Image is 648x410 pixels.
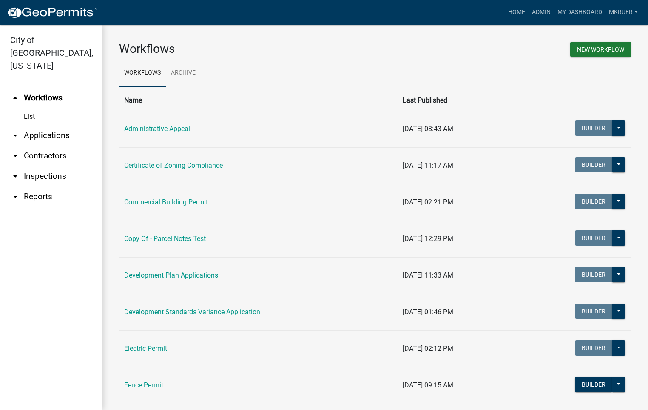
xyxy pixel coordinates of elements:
a: Fence Permit [124,381,163,389]
span: [DATE] 11:17 AM [403,161,453,169]
i: arrow_drop_down [10,151,20,161]
span: [DATE] 09:15 AM [403,381,453,389]
button: New Workflow [570,42,631,57]
button: Builder [575,377,612,392]
span: [DATE] 02:21 PM [403,198,453,206]
th: Last Published [398,90,513,111]
a: Certificate of Zoning Compliance [124,161,223,169]
a: Workflows [119,60,166,87]
a: Development Standards Variance Application [124,308,260,316]
a: Copy Of - Parcel Notes Test [124,235,206,243]
i: arrow_drop_up [10,93,20,103]
i: arrow_drop_down [10,192,20,202]
button: Builder [575,267,612,282]
span: [DATE] 02:12 PM [403,344,453,353]
span: [DATE] 11:33 AM [403,271,453,279]
a: Development Plan Applications [124,271,218,279]
i: arrow_drop_down [10,171,20,181]
a: mkruer [605,4,641,20]
button: Builder [575,194,612,209]
a: Admin [529,4,554,20]
a: Administrative Appeal [124,125,190,133]
i: arrow_drop_down [10,130,20,140]
span: [DATE] 01:46 PM [403,308,453,316]
a: My Dashboard [554,4,605,20]
a: Electric Permit [124,344,167,353]
span: [DATE] 08:43 AM [403,125,453,133]
a: Commercial Building Permit [124,198,208,206]
h3: Workflows [119,42,369,56]
span: [DATE] 12:29 PM [403,235,453,243]
button: Builder [575,304,612,319]
button: Builder [575,340,612,356]
th: Name [119,90,398,111]
button: Builder [575,230,612,246]
button: Builder [575,120,612,136]
a: Archive [166,60,201,87]
button: Builder [575,157,612,172]
a: Home [505,4,529,20]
